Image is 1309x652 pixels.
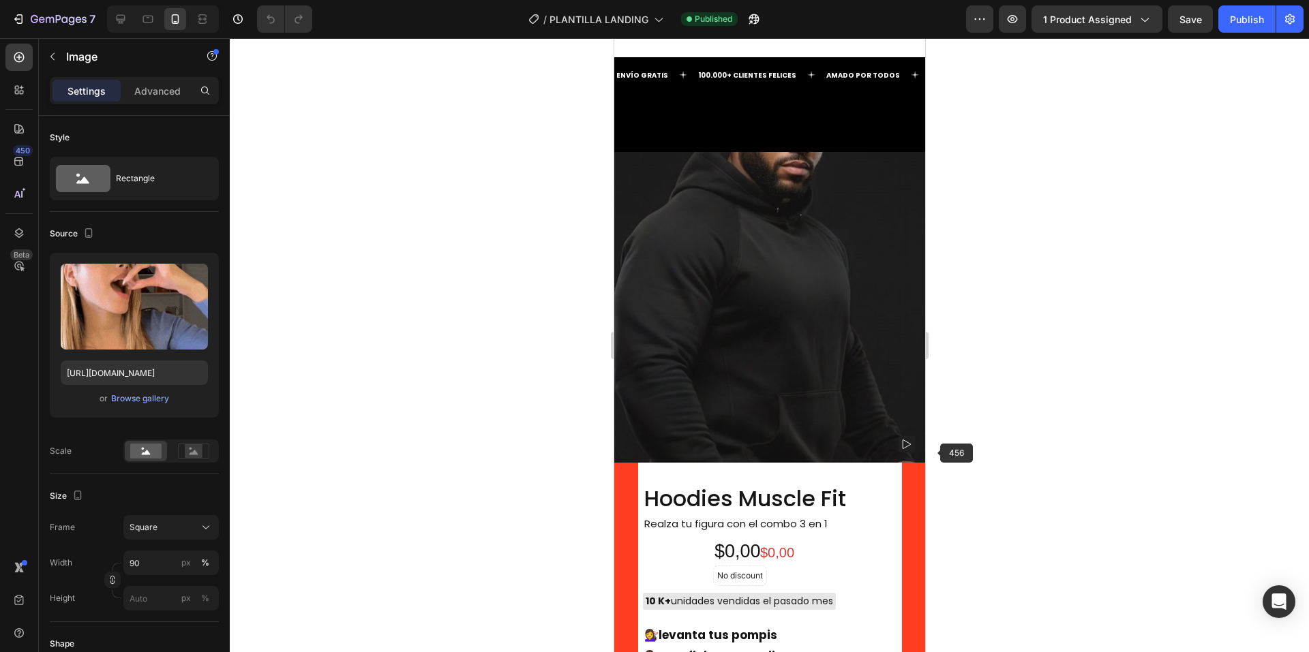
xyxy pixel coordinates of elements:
div: Publish [1230,12,1264,27]
button: 1 product assigned [1032,5,1162,33]
div: Shape [50,638,74,650]
div: Style [50,131,70,144]
div: % [201,592,209,604]
button: Save [1168,5,1213,33]
button: Publish [1218,5,1276,33]
p: Settings [67,84,106,98]
button: Browse gallery [110,392,170,405]
p: Advanced [134,84,181,98]
iframe: Design area [614,38,925,652]
span: Published [695,13,732,25]
div: Undo/Redo [257,5,312,33]
button: px [197,555,213,571]
label: Height [50,592,75,604]
div: Source [50,225,97,243]
span: / [543,12,547,27]
label: Frame [50,521,75,533]
input: https://example.com/image.jpg [61,360,208,385]
p: 7 [89,11,95,27]
span: 1 product assigned [1043,12,1132,27]
button: % [178,590,194,606]
span: Save [1179,14,1202,25]
div: Size [50,487,86,506]
div: Scale [50,445,72,457]
span: PLANTILLA LANDING [550,12,648,27]
p: Image [66,48,182,65]
div: % [201,557,209,569]
button: Square [123,515,219,540]
img: preview-image [61,264,208,350]
div: px [181,557,191,569]
button: % [178,555,194,571]
span: Square [130,521,157,533]
span: or [100,390,108,407]
div: Beta [10,249,33,260]
button: 7 [5,5,102,33]
label: Width [50,557,72,569]
div: Open Intercom Messenger [1263,585,1295,618]
div: 450 [13,145,33,156]
div: px [181,592,191,604]
button: px [197,590,213,606]
span: 456 [940,444,973,463]
input: px% [123,550,219,575]
div: Rectangle [116,163,199,194]
div: Browse gallery [111,392,169,405]
input: px% [123,586,219,610]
